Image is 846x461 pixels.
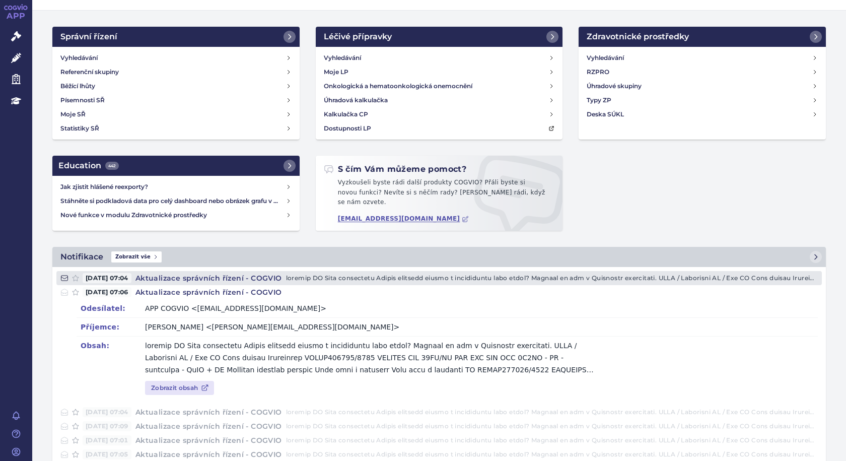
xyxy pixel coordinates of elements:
[583,93,822,107] a: Typy ZP
[579,27,826,47] a: Zdravotnické prostředky
[60,251,103,263] h2: Notifikace
[324,53,361,63] h4: Vyhledávání
[52,156,300,176] a: Education442
[587,109,624,119] h4: Deska SÚKL
[320,93,559,107] a: Úhradová kalkulačka
[286,421,818,431] p: loremip DO Sita consectetu Adipis elitsedd eiusmo t incididuntu labo etdol? Magnaal en adm v Quis...
[324,123,371,134] h4: Dostupnosti LP
[60,81,95,91] h4: Běžící lhůty
[324,178,555,212] p: Vyzkoušeli byste rádi další produkty COGVIO? Přáli byste si novou funkci? Nevíte si s něčím rady?...
[56,79,296,93] a: Běžící lhůty
[60,182,286,192] h4: Jak zjistit hlášené reexporty?
[52,27,300,47] a: Správní řízení
[81,302,145,314] dt: Odesílatel:
[583,79,822,93] a: Úhradové skupiny
[60,109,86,119] h4: Moje SŘ
[83,273,131,283] span: [DATE] 07:04
[131,435,286,445] h4: Aktualizace správních řízení - COGVIO
[60,67,119,77] h4: Referenční skupiny
[60,95,105,105] h4: Písemnosti SŘ
[131,449,286,459] h4: Aktualizace správních řízení - COGVIO
[338,215,469,223] a: [EMAIL_ADDRESS][DOMAIN_NAME]
[324,95,388,105] h4: Úhradová kalkulačka
[324,67,348,77] h4: Moje LP
[105,162,119,170] span: 442
[320,107,559,121] a: Kalkulačka CP
[83,287,131,297] span: [DATE] 07:06
[56,51,296,65] a: Vyhledávání
[60,31,117,43] h2: Správní řízení
[324,109,368,119] h4: Kalkulačka CP
[83,407,131,417] span: [DATE] 07:04
[286,435,818,445] p: loremip DO Sita consectetu Adipis elitsedd eiusmo t incididuntu labo etdol? Magnaal en adm v Quis...
[83,449,131,459] span: [DATE] 07:05
[56,93,296,107] a: Písemnosti SŘ
[111,251,162,262] span: Zobrazit vše
[320,51,559,65] a: Vyhledávání
[583,65,822,79] a: RZPRO
[583,51,822,65] a: Vyhledávání
[56,107,296,121] a: Moje SŘ
[60,196,286,206] h4: Stáhněte si podkladová data pro celý dashboard nebo obrázek grafu v COGVIO App modulu Analytics
[587,81,642,91] h4: Úhradové skupiny
[316,27,563,47] a: Léčivé přípravky
[60,53,98,63] h4: Vyhledávání
[131,273,286,283] h4: Aktualizace správních řízení - COGVIO
[286,273,818,283] p: loremip DO Sita consectetu Adipis elitsedd eiusmo t incididuntu labo etdol? Magnaal en adm v Quis...
[324,81,472,91] h4: Onkologická a hematoonkologická onemocnění
[320,65,559,79] a: Moje LP
[81,321,145,333] dt: Příjemce:
[145,302,326,314] div: APP COGVIO <[EMAIL_ADDRESS][DOMAIN_NAME]>
[56,121,296,136] a: Statistiky SŘ
[60,123,99,134] h4: Statistiky SŘ
[131,407,286,417] h4: Aktualizace správních řízení - COGVIO
[320,79,559,93] a: Onkologická a hematoonkologická onemocnění
[587,95,611,105] h4: Typy ZP
[324,31,392,43] h2: Léčivé přípravky
[286,407,818,417] p: loremip DO Sita consectetu Adipis elitsedd eiusmo t incididuntu labo etdol? Magnaal en adm v Quis...
[81,340,145,352] dt: Obsah:
[83,435,131,445] span: [DATE] 07:01
[587,31,689,43] h2: Zdravotnické prostředky
[56,180,296,194] a: Jak zjistit hlášené reexporty?
[56,65,296,79] a: Referenční skupiny
[320,121,559,136] a: Dostupnosti LP
[131,421,286,431] h4: Aktualizace správních řízení - COGVIO
[286,449,818,459] p: loremip DO Sita consectetu Adipis elitsedd eiusmo t incididuntu labo etdol? Magnaal en adm v Quis...
[145,321,399,333] div: [PERSON_NAME] <[PERSON_NAME][EMAIL_ADDRESS][DOMAIN_NAME]>
[145,381,214,395] a: Zobrazit obsah
[131,287,286,297] h4: Aktualizace správních řízení - COGVIO
[145,340,596,376] p: loremip DO Sita consectetu Adipis elitsedd eiusmo t incididuntu labo etdol? Magnaal en adm v Quis...
[56,194,296,208] a: Stáhněte si podkladová data pro celý dashboard nebo obrázek grafu v COGVIO App modulu Analytics
[56,208,296,222] a: Nové funkce v modulu Zdravotnické prostředky
[324,164,467,175] h2: S čím Vám můžeme pomoct?
[52,247,826,267] a: NotifikaceZobrazit vše
[60,210,286,220] h4: Nové funkce v modulu Zdravotnické prostředky
[587,53,624,63] h4: Vyhledávání
[58,160,119,172] h2: Education
[83,421,131,431] span: [DATE] 07:09
[587,67,609,77] h4: RZPRO
[583,107,822,121] a: Deska SÚKL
